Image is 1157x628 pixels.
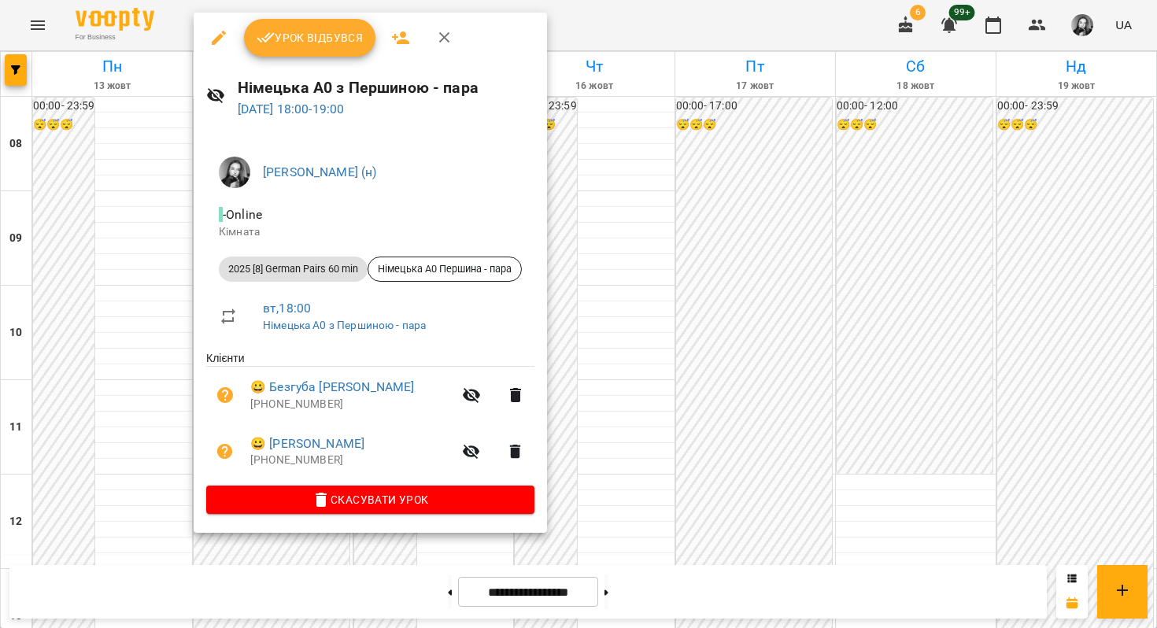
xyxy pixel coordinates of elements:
[238,102,345,116] a: [DATE] 18:00-19:00
[219,490,522,509] span: Скасувати Урок
[368,262,521,276] span: Німецька А0 Першина - пара
[219,207,265,222] span: - Online
[250,434,364,453] a: 😀 [PERSON_NAME]
[206,350,534,485] ul: Клієнти
[244,19,376,57] button: Урок відбувся
[206,433,244,471] button: Візит ще не сплачено. Додати оплату?
[219,157,250,188] img: 9e1ebfc99129897ddd1a9bdba1aceea8.jpg
[219,262,368,276] span: 2025 [8] German Pairs 60 min
[206,486,534,514] button: Скасувати Урок
[263,301,311,316] a: вт , 18:00
[263,319,426,331] a: Німецька А0 з Першиною - пара
[219,224,522,240] p: Кімната
[238,76,534,100] h6: Німецька А0 з Першиною - пара
[250,378,414,397] a: 😀 Безгуба [PERSON_NAME]
[250,453,453,468] p: [PHONE_NUMBER]
[263,164,377,179] a: [PERSON_NAME] (н)
[257,28,364,47] span: Урок відбувся
[206,376,244,414] button: Візит ще не сплачено. Додати оплату?
[368,257,522,282] div: Німецька А0 Першина - пара
[250,397,453,412] p: [PHONE_NUMBER]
